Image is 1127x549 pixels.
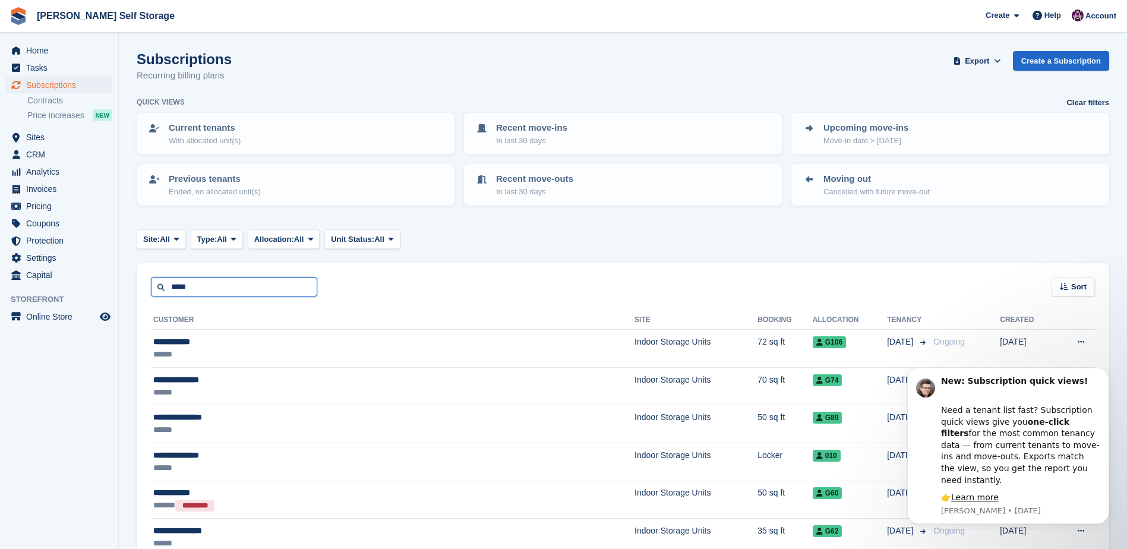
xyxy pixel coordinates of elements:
span: All [374,234,384,245]
span: Invoices [26,181,97,197]
span: Sites [26,129,97,146]
button: Export [951,51,1003,71]
span: [DATE] [887,411,916,424]
p: Move-in date > [DATE] [823,135,908,147]
span: Online Store [26,308,97,325]
p: Recent move-outs [496,172,573,186]
div: Message content [52,7,211,135]
a: menu [6,232,112,249]
a: Create a Subscription [1013,51,1109,71]
td: Locker [757,443,813,481]
span: All [160,234,170,245]
p: Moving out [823,172,930,186]
span: Home [26,42,97,59]
span: Help [1044,10,1061,21]
span: Pricing [26,198,97,214]
a: [PERSON_NAME] Self Storage [32,6,179,26]
span: Tasks [26,59,97,76]
span: 010 [813,450,841,462]
span: Price increases [27,110,84,121]
span: G89 [813,412,842,424]
a: menu [6,198,112,214]
th: Site [634,311,757,330]
span: Type: [197,234,217,245]
span: [DATE] [887,336,916,348]
a: Moving out Cancelled with future move-out [793,165,1108,204]
span: All [294,234,304,245]
a: menu [6,77,112,93]
a: Recent move-ins In last 30 days [465,114,781,153]
b: New: Subscription quick views! [52,8,198,17]
button: Allocation: All [248,229,320,249]
span: Subscriptions [26,77,97,93]
img: stora-icon-8386f47178a22dfd0bd8f6a31ec36ba5ce8667c1dd55bd0f319d3a0aa187defe.svg [10,7,27,25]
span: CRM [26,146,97,163]
a: menu [6,42,112,59]
a: Recent move-outs In last 30 days [465,165,781,204]
td: Indoor Storage Units [634,330,757,368]
span: Create [986,10,1009,21]
span: Protection [26,232,97,249]
span: G106 [813,336,846,348]
span: Export [965,55,989,67]
span: [DATE] [887,487,916,499]
th: Booking [757,311,813,330]
a: menu [6,146,112,163]
a: Clear filters [1066,97,1109,109]
a: menu [6,181,112,197]
span: Allocation: [254,234,294,245]
button: Site: All [137,229,186,249]
td: [DATE] [1000,330,1055,368]
img: Profile image for Steven [27,10,46,29]
p: Cancelled with future move-out [823,186,930,198]
td: 72 sq ft [757,330,813,368]
p: With allocated unit(s) [169,135,241,147]
p: Recurring billing plans [137,69,232,83]
span: Storefront [11,294,118,305]
a: Preview store [98,310,112,324]
span: Ongoing [933,526,965,535]
td: Indoor Storage Units [634,405,757,443]
td: Indoor Storage Units [634,443,757,481]
div: 👉 [52,124,211,135]
a: Previous tenants Ended, no allocated unit(s) [138,165,453,204]
a: Learn more [62,124,109,134]
td: 50 sq ft [757,481,813,519]
div: Need a tenant list fast? Subscription quick views give you for the most common tenancy data — fro... [52,24,211,118]
p: Ended, no allocated unit(s) [169,186,261,198]
td: 50 sq ft [757,405,813,443]
p: Message from Steven, sent 2w ago [52,137,211,148]
span: [DATE] [887,525,916,537]
a: menu [6,215,112,232]
span: Ongoing [933,337,965,346]
span: Account [1085,10,1116,22]
th: Customer [151,311,634,330]
p: Upcoming move-ins [823,121,908,135]
img: Nikki Ambrosini [1072,10,1084,21]
td: 70 sq ft [757,367,813,405]
a: menu [6,129,112,146]
span: Analytics [26,163,97,180]
a: Current tenants With allocated unit(s) [138,114,453,153]
th: Allocation [813,311,887,330]
a: Contracts [27,95,112,106]
span: G62 [813,525,842,537]
a: menu [6,163,112,180]
h1: Subscriptions [137,51,232,67]
span: All [217,234,227,245]
button: Type: All [191,229,243,249]
td: Indoor Storage Units [634,367,757,405]
p: In last 30 days [496,186,573,198]
span: Site: [143,234,160,245]
a: menu [6,308,112,325]
th: Tenancy [887,311,929,330]
span: Capital [26,267,97,283]
td: [DATE] [1000,367,1055,405]
span: Sort [1071,281,1087,293]
div: NEW [93,109,112,121]
span: Coupons [26,215,97,232]
h6: Quick views [137,97,185,108]
a: Price increases NEW [27,109,112,122]
span: Settings [26,250,97,266]
span: G74 [813,374,842,386]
